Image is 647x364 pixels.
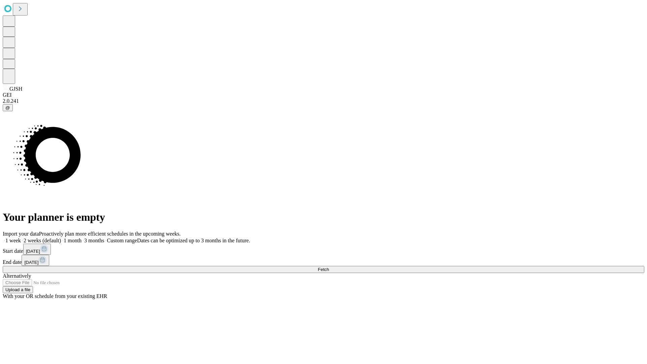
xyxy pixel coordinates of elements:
span: @ [5,105,10,110]
button: Fetch [3,266,644,273]
span: With your OR schedule from your existing EHR [3,293,107,299]
button: [DATE] [23,244,51,255]
button: Upload a file [3,286,33,293]
span: Alternatively [3,273,31,279]
span: Proactively plan more efficient schedules in the upcoming weeks. [39,231,181,237]
span: Import your data [3,231,39,237]
span: 3 months [84,238,104,243]
span: Custom range [107,238,137,243]
span: GJSH [9,86,22,92]
div: 2.0.241 [3,98,644,104]
span: 2 weeks (default) [24,238,61,243]
button: [DATE] [22,255,49,266]
div: End date [3,255,644,266]
div: GEI [3,92,644,98]
h1: Your planner is empty [3,211,644,223]
span: Fetch [318,267,329,272]
button: @ [3,104,13,111]
div: Start date [3,244,644,255]
span: [DATE] [26,249,40,254]
span: 1 week [5,238,21,243]
span: Dates can be optimized up to 3 months in the future. [137,238,250,243]
span: [DATE] [24,260,38,265]
span: 1 month [64,238,82,243]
